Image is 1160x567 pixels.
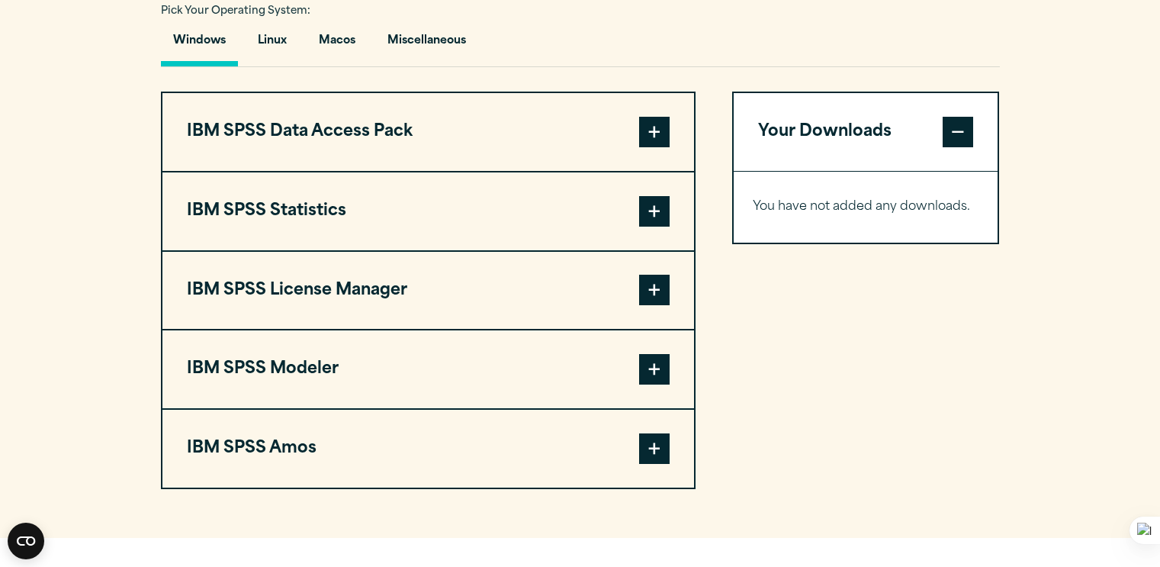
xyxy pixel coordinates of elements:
button: IBM SPSS Data Access Pack [162,93,694,171]
button: IBM SPSS Statistics [162,172,694,250]
button: IBM SPSS Amos [162,410,694,488]
div: Your Downloads [734,171,998,243]
button: Open CMP widget [8,523,44,559]
span: Pick Your Operating System: [161,6,310,16]
button: Macos [307,23,368,66]
button: Your Downloads [734,93,998,171]
button: Linux [246,23,299,66]
button: IBM SPSS Modeler [162,330,694,408]
button: IBM SPSS License Manager [162,252,694,330]
button: Miscellaneous [375,23,478,66]
button: Windows [161,23,238,66]
p: You have not added any downloads. [753,196,979,218]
